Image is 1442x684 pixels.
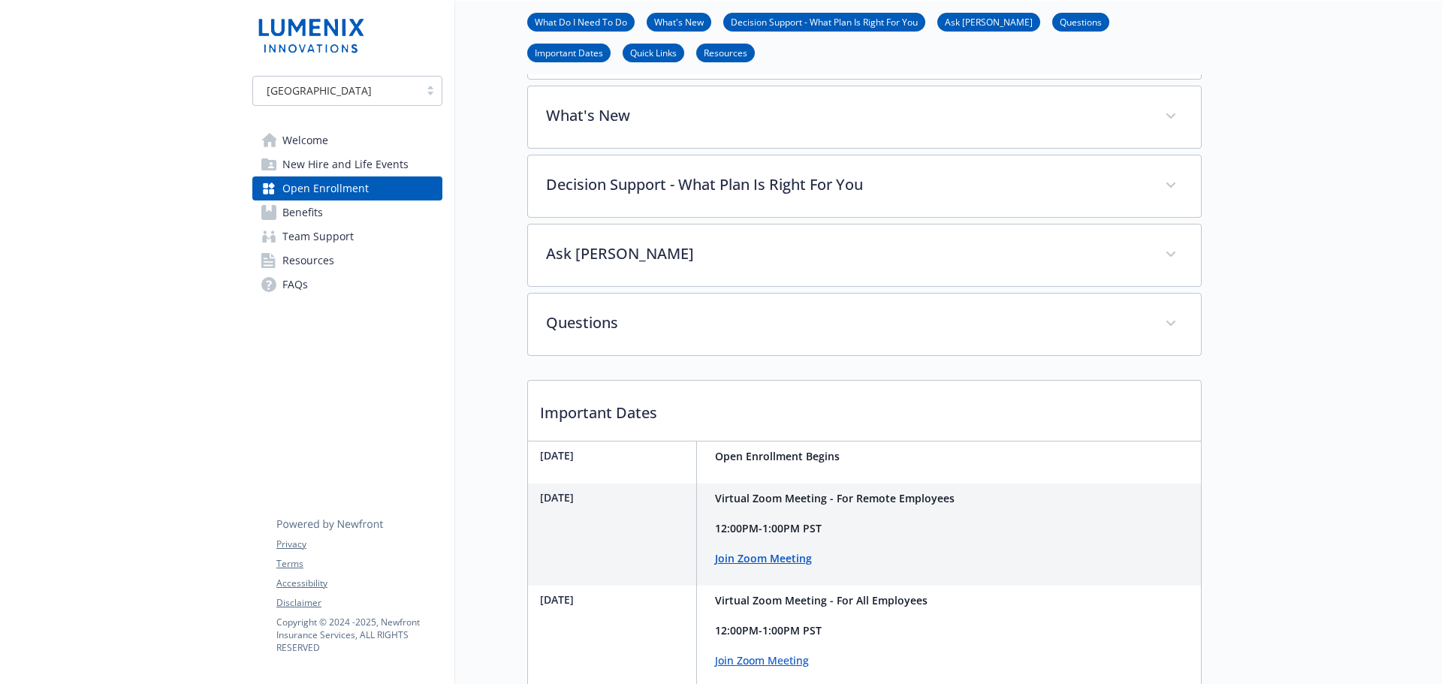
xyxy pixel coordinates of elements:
p: Questions [546,312,1147,334]
strong: Virtual Zoom Meeting - For All Employees [715,593,928,607]
a: FAQs [252,273,442,297]
a: Questions [1052,14,1109,29]
a: Open Enrollment [252,176,442,200]
strong: 12:00PM-1:00PM PST [715,623,822,637]
strong: 12:00PM-1:00PM PST [715,521,822,535]
span: [GEOGRAPHIC_DATA] [267,83,372,98]
a: Terms [276,557,442,571]
div: Decision Support - What Plan Is Right For You [528,155,1201,217]
p: [DATE] [540,592,690,607]
strong: Virtual Zoom Meeting - For Remote Employees [715,491,955,505]
span: [GEOGRAPHIC_DATA] [261,83,412,98]
strong: Open Enrollment Begins [715,449,840,463]
p: Important Dates [528,381,1201,436]
span: New Hire and Life Events [282,152,409,176]
a: Quick Links [623,45,684,59]
div: Questions [528,294,1201,355]
p: Ask [PERSON_NAME] [546,243,1147,265]
p: [DATE] [540,490,690,505]
a: Important Dates [527,45,611,59]
span: Open Enrollment [282,176,369,200]
a: Team Support [252,224,442,249]
p: Copyright © 2024 - 2025 , Newfront Insurance Services, ALL RIGHTS RESERVED [276,616,442,654]
a: What Do I Need To Do [527,14,635,29]
a: Resources [696,45,755,59]
p: What's New [546,104,1147,127]
div: What's New [528,86,1201,148]
p: Decision Support - What Plan Is Right For You [546,173,1147,196]
span: Resources [282,249,334,273]
span: Welcome [282,128,328,152]
a: New Hire and Life Events [252,152,442,176]
span: FAQs [282,273,308,297]
a: Decision Support - What Plan Is Right For You [723,14,925,29]
div: Ask [PERSON_NAME] [528,224,1201,286]
p: [DATE] [540,447,690,463]
a: Ask [PERSON_NAME] [937,14,1040,29]
a: Privacy [276,538,442,551]
a: Join Zoom Meeting [715,653,809,667]
a: What's New [647,14,711,29]
a: Disclaimer [276,596,442,610]
span: Team Support [282,224,354,249]
span: Benefits [282,200,323,224]
a: Resources [252,249,442,273]
a: Accessibility [276,577,442,590]
a: Welcome [252,128,442,152]
a: Benefits [252,200,442,224]
a: Join Zoom Meeting [715,551,812,565]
